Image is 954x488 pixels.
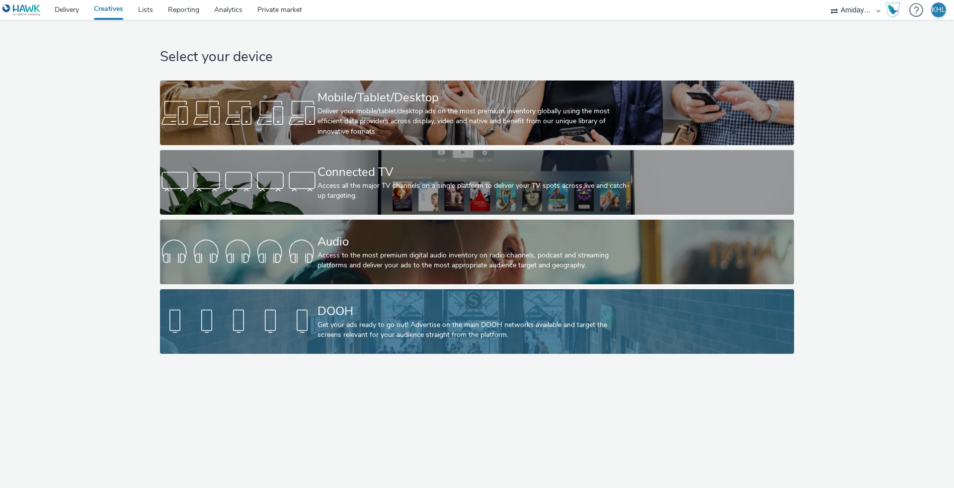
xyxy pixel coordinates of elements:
a: Connected TVAccess all the major TV channels on a single platform to deliver your TV spots across... [160,150,794,215]
div: DOOH [318,303,633,320]
div: Audio [318,233,633,250]
div: Deliver your mobile/tablet/desktop ads on the most premium inventory globally using the most effi... [318,106,633,137]
div: Get your ads ready to go out! Advertise on the main DOOH networks available and target the screen... [318,320,633,340]
a: Mobile/Tablet/DesktopDeliver your mobile/tablet/desktop ads on the most premium inventory globall... [160,81,794,145]
h1: Select your device [160,48,794,67]
img: Hawk Academy [885,2,900,18]
a: DOOHGet your ads ready to go out! Advertise on the main DOOH networks available and target the sc... [160,289,794,354]
div: Connected TV [318,163,633,181]
img: undefined Logo [2,4,41,16]
a: AudioAccess to the most premium digital audio inventory on radio channels, podcast and streaming ... [160,220,794,284]
div: KHL [932,2,946,17]
div: Access all the major TV channels on a single platform to deliver your TV spots across live and ca... [318,181,633,201]
a: Hawk Academy [885,2,904,18]
div: Access to the most premium digital audio inventory on radio channels, podcast and streaming platf... [318,250,633,271]
div: Mobile/Tablet/Desktop [318,89,633,106]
